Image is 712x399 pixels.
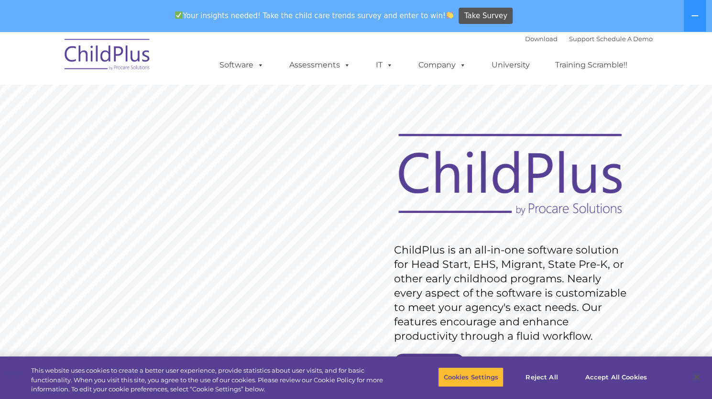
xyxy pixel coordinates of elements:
font: | [525,35,653,43]
button: Close [686,366,707,388]
img: ChildPlus by Procare Solutions [60,32,155,80]
a: Schedule A Demo [596,35,653,43]
a: IT [366,55,403,75]
img: 👏 [446,11,453,19]
button: Cookies Settings [438,367,504,387]
rs-layer: ChildPlus is an all-in-one software solution for Head Start, EHS, Migrant, State Pre-K, or other ... [394,243,631,344]
a: University [482,55,539,75]
a: Download [525,35,558,43]
a: Company [409,55,476,75]
a: Get Started [394,354,465,373]
button: Accept All Cookies [580,367,652,387]
span: Your insights needed! Take the child care trends survey and enter to win! [171,6,458,25]
div: This website uses cookies to create a better user experience, provide statistics about user visit... [31,366,392,394]
button: Reject All [512,367,571,387]
a: Take Survey [459,8,513,24]
a: Assessments [280,55,360,75]
a: Support [569,35,594,43]
a: Training Scramble!! [546,55,637,75]
a: Software [210,55,274,75]
img: ✅ [175,11,182,19]
span: Take Survey [464,8,507,24]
